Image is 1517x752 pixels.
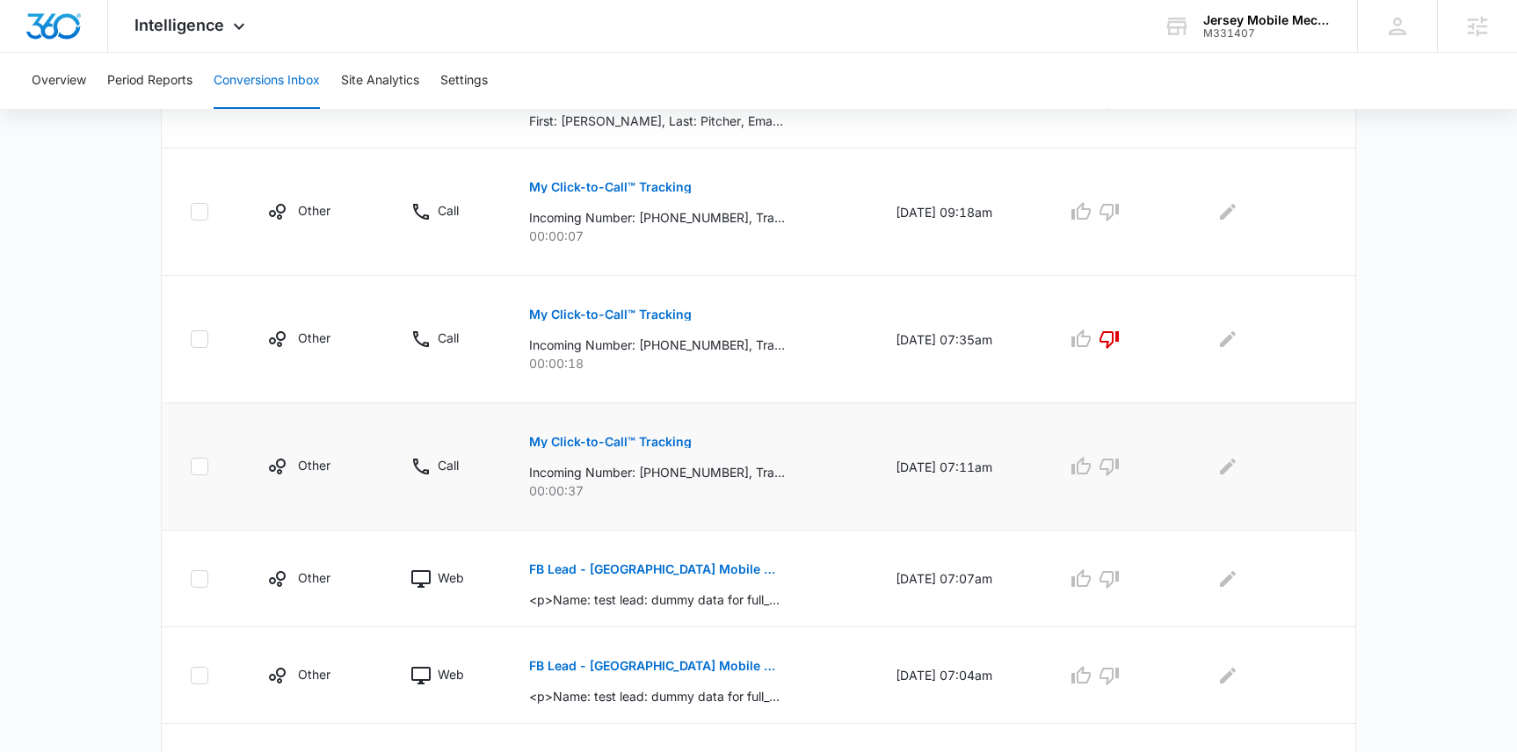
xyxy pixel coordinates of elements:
button: Edit Comments [1214,198,1242,226]
p: <p>Name: test lead: dummy data for full_name</p>, <p>Email: [EMAIL_ADDRESS][DOMAIN_NAME]</p>, <p>... [529,590,785,609]
button: My Click-to-Call™ Tracking [529,293,692,336]
p: My Click-to-Call™ Tracking [529,181,692,193]
p: Incoming Number: [PHONE_NUMBER], Tracking Number: [PHONE_NUMBER], Ring To: [PHONE_NUMBER], Caller... [529,463,785,481]
button: Edit Comments [1214,565,1242,593]
button: Settings [440,53,488,109]
button: Conversions Inbox [214,53,320,109]
td: [DATE] 09:18am [875,148,1046,276]
p: My Click-to-Call™ Tracking [529,436,692,448]
p: Call [438,456,459,474]
span: Intelligence [134,16,224,34]
button: FB Lead - [GEOGRAPHIC_DATA] Mobile Mechanics - Service Requested [529,645,785,687]
p: 00:00:18 [529,354,853,372]
p: Web [438,665,464,683]
p: FB Lead - [GEOGRAPHIC_DATA] Mobile Mechanics - Service Requested [529,563,785,575]
button: Edit Comments [1214,325,1242,353]
p: Other [298,456,330,474]
td: [DATE] 07:35am [875,276,1046,403]
button: My Click-to-Call™ Tracking [529,166,692,208]
button: Period Reports [107,53,192,109]
button: Overview [32,53,86,109]
p: Incoming Number: [PHONE_NUMBER], Tracking Number: [PHONE_NUMBER], Ring To: [PHONE_NUMBER], Caller... [529,208,785,227]
button: FB Lead - [GEOGRAPHIC_DATA] Mobile Mechanics - Service Requested [529,548,785,590]
p: Other [298,665,330,683]
p: FB Lead - [GEOGRAPHIC_DATA] Mobile Mechanics - Service Requested [529,660,785,672]
p: Web [438,568,464,587]
div: account id [1203,27,1332,40]
p: Call [438,329,459,347]
td: [DATE] 07:04am [875,627,1046,724]
p: My Click-to-Call™ Tracking [529,308,692,321]
p: Other [298,568,330,587]
p: <p>Name: test lead: dummy data for full_name</p>, <p>Email: [EMAIL_ADDRESS][DOMAIN_NAME]</p>, <p>... [529,687,785,705]
p: Other [298,201,330,220]
button: Edit Comments [1214,662,1242,690]
td: [DATE] 07:07am [875,531,1046,627]
p: 00:00:37 [529,481,853,500]
div: account name [1203,13,1332,27]
p: 00:00:07 [529,227,853,245]
p: Call [438,201,459,220]
button: My Click-to-Call™ Tracking [529,421,692,463]
p: Incoming Number: [PHONE_NUMBER], Tracking Number: [PHONE_NUMBER], Ring To: [PHONE_NUMBER], Caller... [529,336,785,354]
p: First: [PERSON_NAME], Last: Pitcher, Email: [EMAIL_ADDRESS][DOMAIN_NAME], Phone: [PHONE_NUMBER] [529,112,785,130]
button: Edit Comments [1214,452,1242,481]
button: Site Analytics [341,53,419,109]
p: Other [298,329,330,347]
td: [DATE] 07:11am [875,403,1046,531]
